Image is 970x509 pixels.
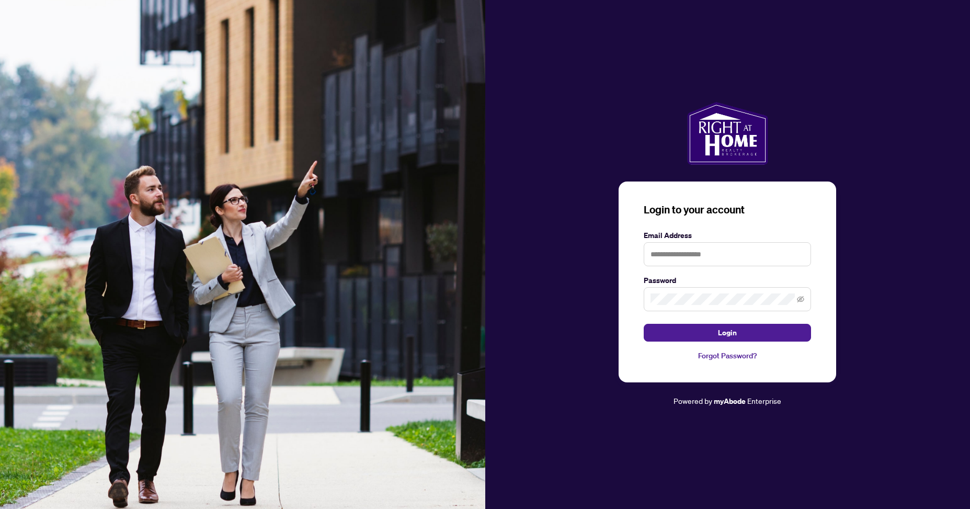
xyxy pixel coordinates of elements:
span: Login [718,324,737,341]
a: Forgot Password? [644,350,811,361]
span: Enterprise [747,396,781,405]
label: Email Address [644,230,811,241]
a: myAbode [714,395,746,407]
h3: Login to your account [644,202,811,217]
label: Password [644,275,811,286]
button: Login [644,324,811,342]
span: eye-invisible [797,296,804,303]
img: ma-logo [687,102,768,165]
span: Powered by [674,396,712,405]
